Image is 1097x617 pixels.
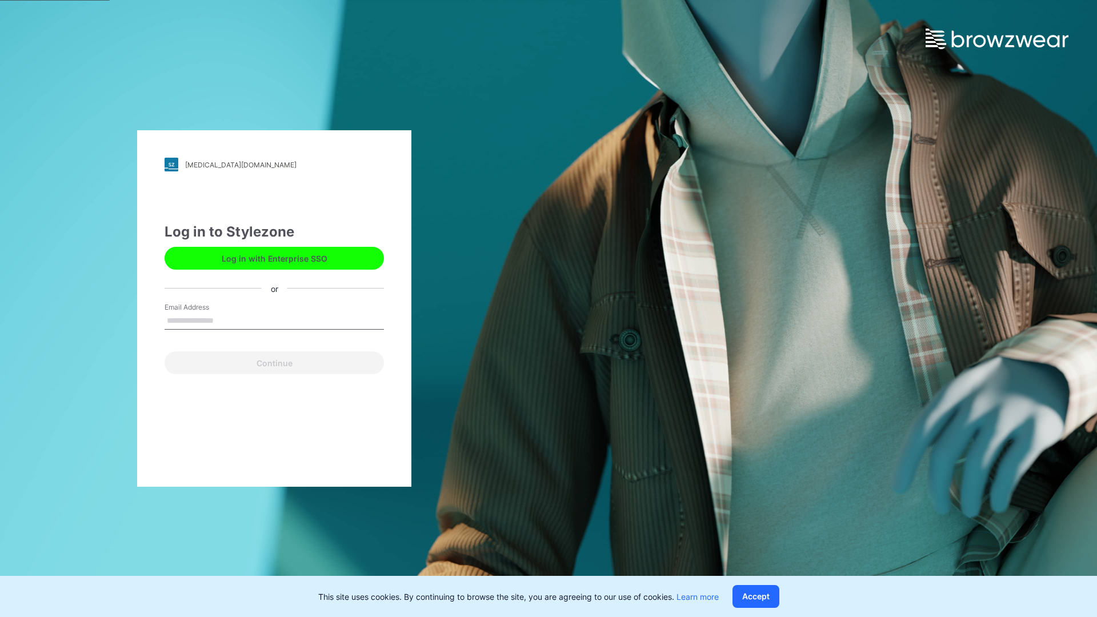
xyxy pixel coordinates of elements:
[165,158,178,171] img: stylezone-logo.562084cfcfab977791bfbf7441f1a819.svg
[165,222,384,242] div: Log in to Stylezone
[676,592,719,602] a: Learn more
[165,302,245,312] label: Email Address
[318,591,719,603] p: This site uses cookies. By continuing to browse the site, you are agreeing to our use of cookies.
[262,282,287,294] div: or
[185,161,297,169] div: [MEDICAL_DATA][DOMAIN_NAME]
[732,585,779,608] button: Accept
[165,247,384,270] button: Log in with Enterprise SSO
[926,29,1068,49] img: browzwear-logo.e42bd6dac1945053ebaf764b6aa21510.svg
[165,158,384,171] a: [MEDICAL_DATA][DOMAIN_NAME]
